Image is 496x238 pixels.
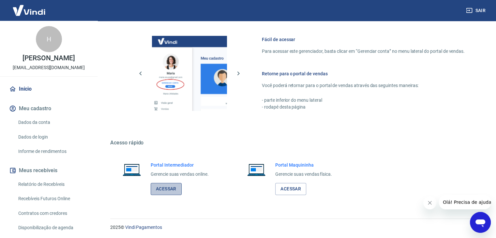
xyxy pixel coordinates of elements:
a: Contratos com credores [16,207,90,220]
img: Imagem de um notebook aberto [243,162,270,177]
a: Acessar [151,183,182,195]
img: Imagem da dashboard mostrando o botão de gerenciar conta na sidebar no lado esquerdo [152,36,227,111]
h5: Acesso rápido [110,140,480,146]
p: - parte inferior do menu lateral [262,97,465,104]
h6: Portal Intermediador [151,162,209,168]
a: Vindi Pagamentos [125,225,162,230]
h6: Retorne para o portal de vendas [262,70,465,77]
a: Acessar [275,183,306,195]
iframe: Mensagem da empresa [439,195,491,209]
a: Disponibilização de agenda [16,221,90,234]
a: Relatório de Recebíveis [16,178,90,191]
p: Gerencie suas vendas física. [275,171,332,178]
button: Meu cadastro [8,101,90,116]
p: Para acessar este gerenciador, basta clicar em “Gerenciar conta” no menu lateral do portal de ven... [262,48,465,55]
iframe: Botão para abrir a janela de mensagens [470,212,491,233]
button: Meus recebíveis [8,163,90,178]
p: 2025 © [110,224,480,231]
iframe: Fechar mensagem [423,196,436,209]
a: Informe de rendimentos [16,145,90,158]
a: Dados de login [16,130,90,144]
h6: Portal Maquininha [275,162,332,168]
a: Início [8,82,90,96]
button: Sair [465,5,488,17]
a: Dados da conta [16,116,90,129]
p: [PERSON_NAME] [23,55,75,62]
p: [EMAIL_ADDRESS][DOMAIN_NAME] [13,64,85,71]
div: H [36,26,62,52]
p: Você poderá retornar para o portal de vendas através das seguintes maneiras: [262,82,465,89]
img: Imagem de um notebook aberto [118,162,145,177]
span: Olá! Precisa de ajuda? [4,5,55,10]
h6: Fácil de acessar [262,36,465,43]
img: Vindi [8,0,50,20]
p: Gerencie suas vendas online. [151,171,209,178]
p: - rodapé desta página [262,104,465,111]
a: Recebíveis Futuros Online [16,192,90,205]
